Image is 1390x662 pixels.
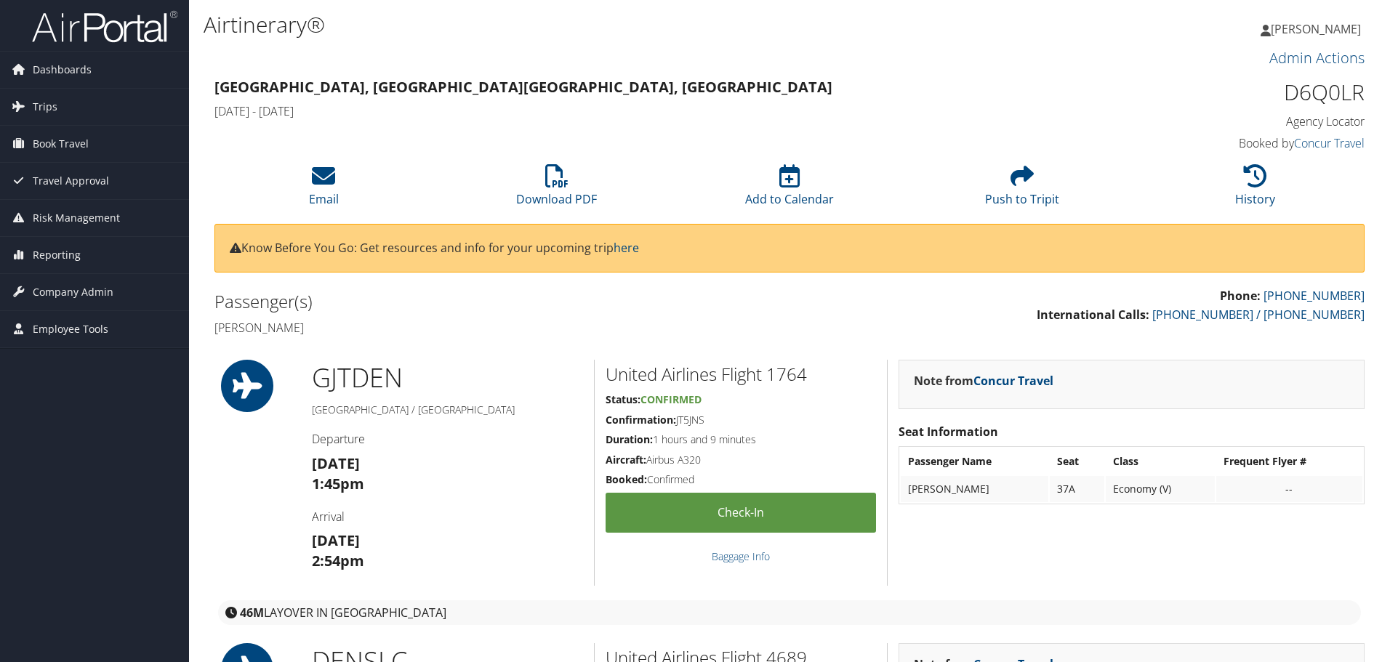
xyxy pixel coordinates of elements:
[1264,288,1365,304] a: [PHONE_NUMBER]
[33,311,108,347] span: Employee Tools
[312,453,360,473] strong: [DATE]
[606,413,876,427] h5: JT5JNS
[1037,307,1149,323] strong: International Calls:
[712,549,770,563] a: Baggage Info
[1093,135,1365,151] h4: Booked by
[1152,307,1365,323] a: [PHONE_NUMBER] / [PHONE_NUMBER]
[33,274,113,310] span: Company Admin
[973,373,1053,389] a: Concur Travel
[1093,113,1365,129] h4: Agency Locator
[606,362,876,387] h2: United Airlines Flight 1764
[312,360,583,396] h1: GJT DEN
[1050,448,1104,475] th: Seat
[33,237,81,273] span: Reporting
[214,103,1072,119] h4: [DATE] - [DATE]
[640,392,702,406] span: Confirmed
[240,605,264,621] strong: 46M
[1224,483,1355,496] div: --
[606,413,676,427] strong: Confirmation:
[1093,77,1365,108] h1: D6Q0LR
[901,476,1048,502] td: [PERSON_NAME]
[1216,448,1362,475] th: Frequent Flyer #
[985,172,1059,207] a: Push to Tripit
[230,239,1349,258] p: Know Before You Go: Get resources and info for your upcoming trip
[312,551,364,570] strong: 2:54pm
[33,89,57,125] span: Trips
[33,52,92,88] span: Dashboards
[312,530,360,550] strong: [DATE]
[33,200,120,236] span: Risk Management
[312,474,364,493] strong: 1:45pm
[1220,288,1261,304] strong: Phone:
[899,424,998,440] strong: Seat Information
[1235,172,1275,207] a: History
[312,509,583,525] h4: Arrival
[606,453,876,467] h5: Airbus A320
[1261,7,1375,51] a: [PERSON_NAME]
[745,172,834,207] a: Add to Calendar
[33,126,89,162] span: Book Travel
[214,289,779,314] h2: Passenger(s)
[214,320,779,336] h4: [PERSON_NAME]
[1269,48,1365,68] a: Admin Actions
[614,240,639,256] a: here
[312,431,583,447] h4: Departure
[1294,135,1365,151] a: Concur Travel
[218,600,1361,625] div: layover in [GEOGRAPHIC_DATA]
[516,172,597,207] a: Download PDF
[606,472,647,486] strong: Booked:
[309,172,339,207] a: Email
[606,453,646,467] strong: Aircraft:
[312,403,583,417] h5: [GEOGRAPHIC_DATA] / [GEOGRAPHIC_DATA]
[1271,21,1361,37] span: [PERSON_NAME]
[914,373,1053,389] strong: Note from
[214,77,832,97] strong: [GEOGRAPHIC_DATA], [GEOGRAPHIC_DATA] [GEOGRAPHIC_DATA], [GEOGRAPHIC_DATA]
[1050,476,1104,502] td: 37A
[204,9,985,40] h1: Airtinerary®
[606,392,640,406] strong: Status:
[606,432,876,447] h5: 1 hours and 9 minutes
[606,472,876,487] h5: Confirmed
[32,9,177,44] img: airportal-logo.png
[606,432,653,446] strong: Duration:
[606,493,876,533] a: Check-in
[1106,448,1215,475] th: Class
[33,163,109,199] span: Travel Approval
[901,448,1048,475] th: Passenger Name
[1106,476,1215,502] td: Economy (V)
